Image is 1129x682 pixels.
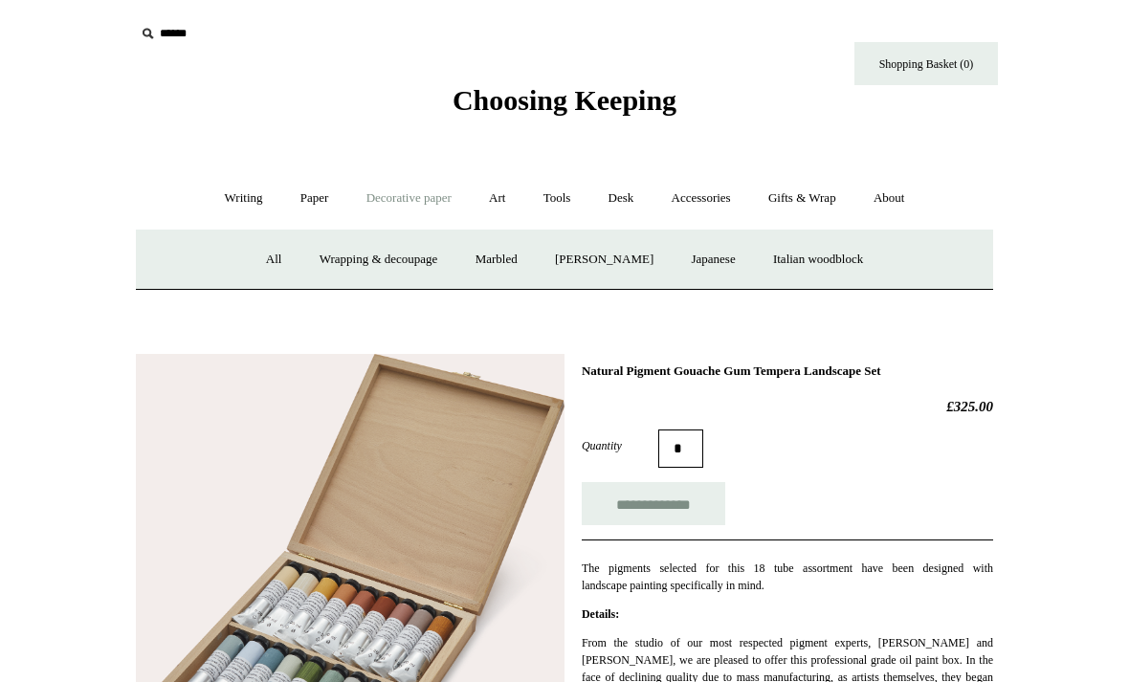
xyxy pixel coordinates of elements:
[302,234,455,285] a: Wrapping & decoupage
[249,234,299,285] a: All
[582,607,619,621] strong: Details:
[472,173,522,224] a: Art
[526,173,588,224] a: Tools
[854,42,998,85] a: Shopping Basket (0)
[756,234,880,285] a: Italian woodblock
[856,173,922,224] a: About
[591,173,652,224] a: Desk
[458,234,535,285] a: Marbled
[453,84,676,116] span: Choosing Keeping
[582,363,993,379] h1: Natural Pigment Gouache Gum Tempera Landscape Set
[208,173,280,224] a: Writing
[654,173,748,224] a: Accessories
[582,560,993,594] p: The pigments selected for this 18 tube assortment have been designed with landscape painting spec...
[283,173,346,224] a: Paper
[453,99,676,113] a: Choosing Keeping
[751,173,853,224] a: Gifts & Wrap
[538,234,671,285] a: [PERSON_NAME]
[674,234,752,285] a: Japanese
[349,173,469,224] a: Decorative paper
[582,398,993,415] h2: £325.00
[582,437,658,454] label: Quantity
